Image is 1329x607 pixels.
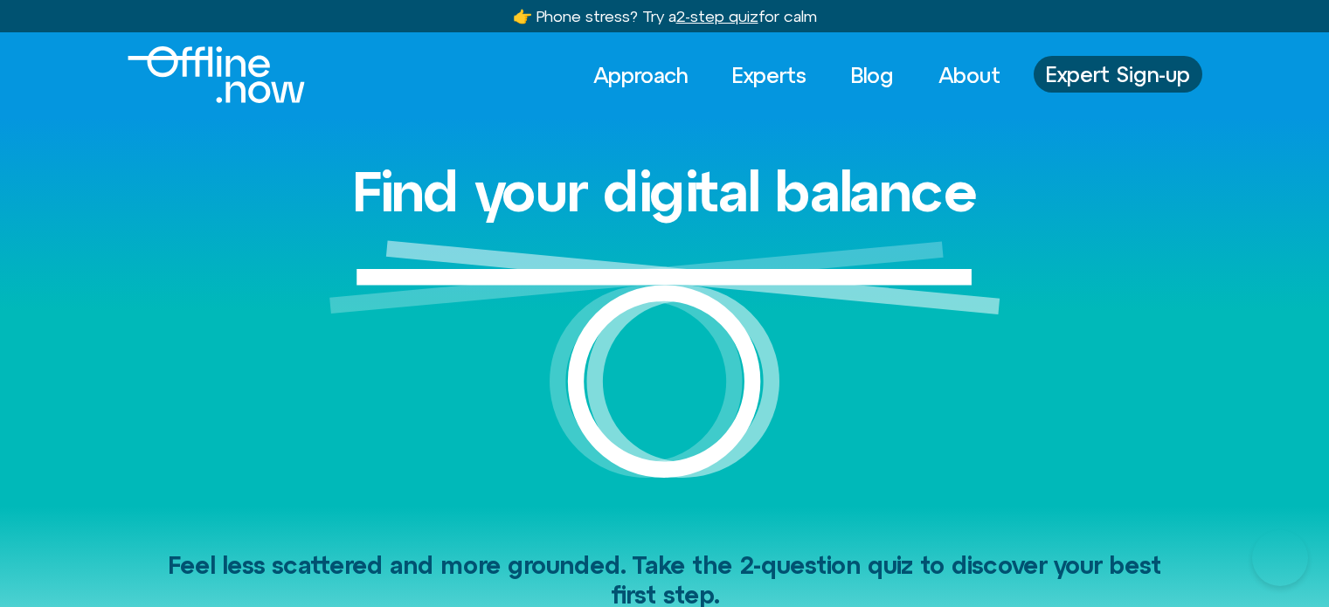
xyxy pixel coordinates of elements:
[513,7,817,25] a: 👉 Phone stress? Try a2-step quizfor calm
[923,56,1016,94] a: About
[578,56,1016,94] nav: Menu
[676,7,758,25] u: 2-step quiz
[1034,56,1202,93] a: Expert Sign-up
[716,56,822,94] a: Experts
[835,56,910,94] a: Blog
[352,161,978,222] h1: Find your digital balance
[329,240,1000,507] img: Graphic of a white circle with a white line balancing on top to represent balance.
[128,46,305,103] img: Offline.Now logo in white. Text of the words offline.now with a line going through the "O"
[1252,530,1308,586] iframe: Botpress
[128,46,275,103] div: Logo
[1046,63,1190,86] span: Expert Sign-up
[578,56,703,94] a: Approach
